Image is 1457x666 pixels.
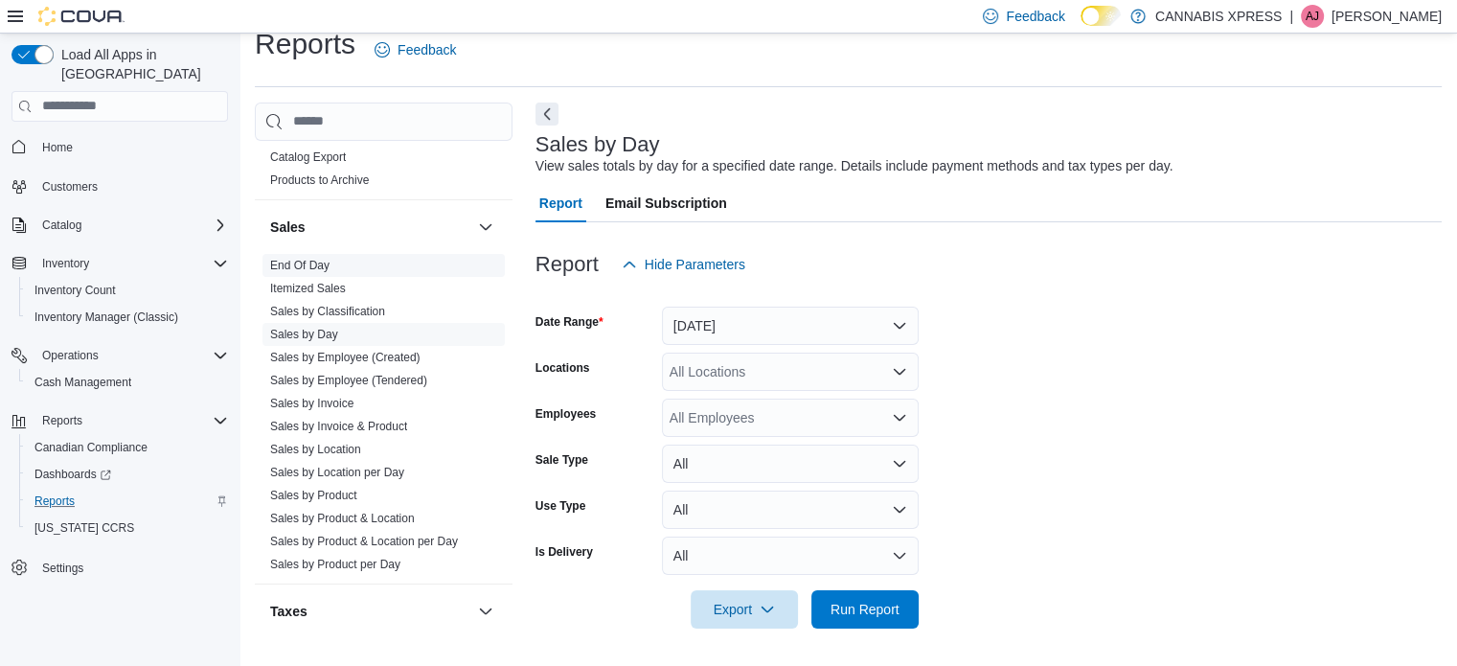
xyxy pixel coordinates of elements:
input: Dark Mode [1081,6,1121,26]
span: Sales by Location [270,442,361,457]
span: Inventory Count [27,279,228,302]
span: Sales by Location per Day [270,465,404,480]
span: Run Report [831,600,899,619]
a: Sales by Product [270,489,357,502]
button: Cash Management [19,369,236,396]
span: Cash Management [27,371,228,394]
span: Sales by Product per Day [270,557,400,572]
span: Reports [34,494,75,509]
h3: Report [535,253,599,276]
span: Products to Archive [270,172,369,188]
a: Sales by Invoice & Product [270,420,407,433]
button: [DATE] [662,307,919,345]
label: Is Delivery [535,544,593,560]
div: Products [255,146,512,199]
a: Canadian Compliance [27,436,155,459]
button: Operations [4,342,236,369]
a: Sales by Day [270,328,338,341]
button: Next [535,103,558,126]
button: Export [691,590,798,629]
a: Sales by Product & Location [270,512,415,525]
span: Sales by Invoice & Product [270,419,407,434]
span: Inventory Manager (Classic) [27,306,228,329]
a: Catalog Export [270,150,346,164]
span: Sales by Employee (Created) [270,350,421,365]
span: Load All Apps in [GEOGRAPHIC_DATA] [54,45,228,83]
span: Settings [34,555,228,579]
a: Products to Archive [270,173,369,187]
button: Reports [19,488,236,515]
a: Inventory Count [27,279,124,302]
button: Taxes [474,600,497,623]
span: Export [702,590,786,629]
a: Sales by Product per Day [270,558,400,571]
span: Feedback [1006,7,1064,26]
button: Sales [474,216,497,239]
label: Date Range [535,314,603,330]
button: Operations [34,344,106,367]
span: Inventory Manager (Classic) [34,310,178,325]
a: Customers [34,175,105,198]
a: Dashboards [27,463,119,486]
span: Washington CCRS [27,517,228,540]
a: Sales by Location per Day [270,466,404,479]
button: Inventory Manager (Classic) [19,304,236,331]
button: Open list of options [892,410,907,425]
span: Canadian Compliance [27,436,228,459]
span: Inventory Count [34,283,116,298]
a: Itemized Sales [270,282,346,295]
button: Taxes [270,602,470,621]
a: [US_STATE] CCRS [27,517,142,540]
p: [PERSON_NAME] [1332,5,1442,28]
a: Sales by Product & Location per Day [270,535,458,548]
span: Reports [34,409,228,432]
h3: Taxes [270,602,307,621]
button: [US_STATE] CCRS [19,515,236,541]
span: Feedback [398,40,456,59]
h1: Reports [255,25,355,63]
div: Sales [255,254,512,584]
label: Employees [535,406,596,422]
span: Settings [42,561,83,576]
span: Sales by Product & Location [270,511,415,526]
span: Catalog [34,214,228,237]
span: AJ [1306,5,1319,28]
button: Hide Parameters [614,245,753,284]
button: Inventory [34,252,97,275]
span: Sales by Invoice [270,396,353,411]
span: Home [34,135,228,159]
button: Home [4,133,236,161]
span: Cash Management [34,375,131,390]
a: Cash Management [27,371,139,394]
button: Canadian Compliance [19,434,236,461]
span: Dashboards [34,467,111,482]
a: Reports [27,490,82,513]
button: All [662,537,919,575]
button: Catalog [4,212,236,239]
button: Open list of options [892,364,907,379]
span: Sales by Day [270,327,338,342]
a: Home [34,136,80,159]
a: End Of Day [270,259,330,272]
button: Inventory [4,250,236,277]
button: Reports [34,409,90,432]
h3: Sales by Day [535,133,660,156]
button: Customers [4,172,236,200]
span: Dashboards [27,463,228,486]
button: Inventory Count [19,277,236,304]
a: Sales by Employee (Tendered) [270,374,427,387]
span: Inventory [42,256,89,271]
a: Sales by Employee (Created) [270,351,421,364]
button: Settings [4,553,236,581]
span: Sales by Product [270,488,357,503]
button: Sales [270,218,470,237]
span: End Of Day [270,258,330,273]
span: Operations [34,344,228,367]
span: Reports [27,490,228,513]
a: Inventory Manager (Classic) [27,306,186,329]
button: All [662,445,919,483]
span: Customers [34,174,228,198]
span: Reports [42,413,82,428]
span: Inventory [34,252,228,275]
